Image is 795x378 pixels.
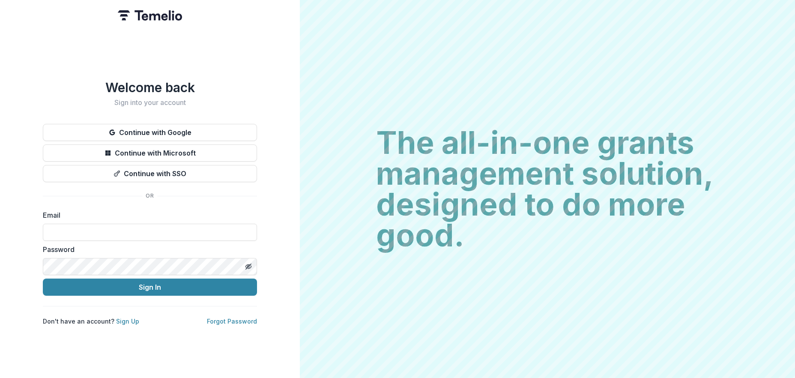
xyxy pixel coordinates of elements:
button: Continue with Google [43,124,257,141]
a: Forgot Password [207,318,257,325]
button: Sign In [43,279,257,296]
img: Temelio [118,10,182,21]
button: Continue with Microsoft [43,144,257,162]
p: Don't have an account? [43,317,139,326]
button: Toggle password visibility [242,260,255,273]
label: Email [43,210,252,220]
button: Continue with SSO [43,165,257,182]
label: Password [43,244,252,255]
a: Sign Up [116,318,139,325]
h1: Welcome back [43,80,257,95]
h2: Sign into your account [43,99,257,107]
